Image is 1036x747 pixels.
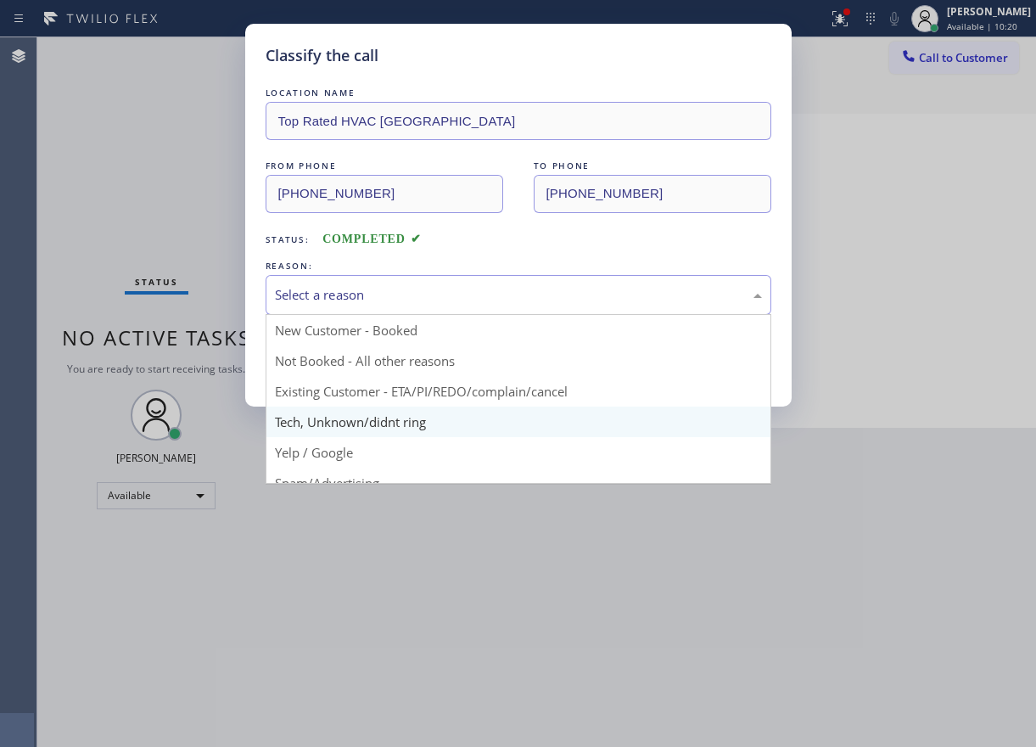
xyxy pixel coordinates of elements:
div: Spam/Advertising [266,468,770,498]
input: To phone [534,175,771,213]
div: Not Booked - All other reasons [266,345,770,376]
div: LOCATION NAME [266,84,771,102]
div: Existing Customer - ETA/PI/REDO/complain/cancel [266,376,770,407]
span: COMPLETED [322,233,421,245]
input: From phone [266,175,503,213]
h5: Classify the call [266,44,378,67]
div: New Customer - Booked [266,315,770,345]
div: Yelp / Google [266,437,770,468]
div: TO PHONE [534,157,771,175]
span: Status: [266,233,310,245]
div: Tech, Unknown/didnt ring [266,407,770,437]
div: FROM PHONE [266,157,503,175]
div: Select a reason [275,285,762,305]
div: REASON: [266,257,771,275]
